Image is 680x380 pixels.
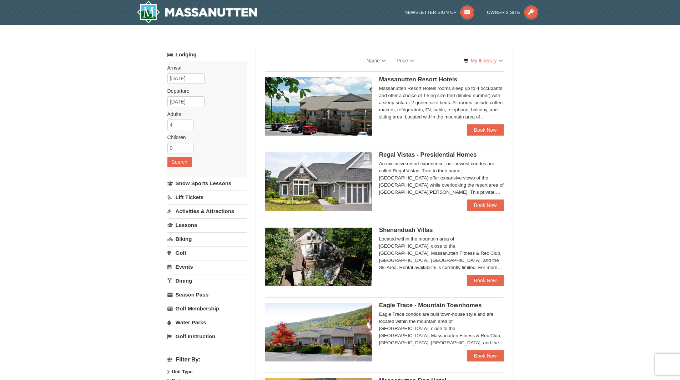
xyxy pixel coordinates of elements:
[167,330,247,343] a: Golf Instruction
[265,228,372,286] img: 19219019-2-e70bf45f.jpg
[265,152,372,211] img: 19218991-1-902409a9.jpg
[467,124,504,136] a: Book Now
[379,76,457,83] span: Massanutten Resort Hotels
[167,246,247,259] a: Golf
[167,87,242,95] label: Departure
[487,10,520,15] span: Owner's Site
[379,235,504,271] div: Located within the mountain area of [GEOGRAPHIC_DATA], close to the [GEOGRAPHIC_DATA], Massanutte...
[167,274,247,287] a: Dining
[379,85,504,121] div: Massanutten Resort Hotels rooms sleep up to 4 occupants and offer a choice of 1 king size bed (li...
[167,64,242,71] label: Arrival
[172,369,192,374] strong: Unit Type
[167,302,247,315] a: Golf Membership
[167,260,247,273] a: Events
[487,10,538,15] a: Owner's Site
[467,199,504,211] a: Book Now
[167,204,247,218] a: Activities & Attractions
[404,10,474,15] a: Newsletter Sign Up
[467,350,504,361] a: Book Now
[137,1,257,24] img: Massanutten Resort Logo
[404,10,457,15] span: Newsletter Sign Up
[167,232,247,245] a: Biking
[167,157,192,167] button: Search
[167,111,242,118] label: Adults
[167,218,247,232] a: Lessons
[379,302,482,309] span: Eagle Trace - Mountain Townhomes
[137,1,257,24] a: Massanutten Resort
[167,356,247,363] h4: Filter By:
[361,54,391,68] a: Name
[379,151,477,158] span: Regal Vistas - Presidential Homes
[167,48,247,61] a: Lodging
[379,227,433,233] span: Shenandoah Villas
[167,177,247,190] a: Snow Sports Lessons
[167,191,247,204] a: Lift Tickets
[379,311,504,346] div: Eagle Trace condos are built town-house style and are located within the mountain area of [GEOGRA...
[167,316,247,329] a: Water Parks
[265,77,372,136] img: 19219026-1-e3b4ac8e.jpg
[459,55,507,66] a: My Itinerary
[379,160,504,196] div: An exclusive resort experience, our newest condos are called Regal Vistas. True to their name, [G...
[167,288,247,301] a: Season Pass
[391,54,419,68] a: Price
[167,134,242,141] label: Children
[265,303,372,361] img: 19218983-1-9b289e55.jpg
[467,275,504,286] a: Book Now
